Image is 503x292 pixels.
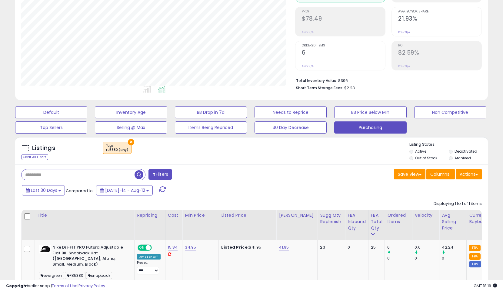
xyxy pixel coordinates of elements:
div: 0 [387,256,412,261]
span: Last 30 Days [31,187,57,193]
span: Ordered Items [302,44,385,47]
li: $396 [296,76,477,84]
b: Nike Dri-FIT PRO Futura Adjustable Flat Bill Snapback Hat ([GEOGRAPHIC_DATA], Alpha, Small, Mediu... [52,245,126,269]
div: Amazon AI * [137,254,161,260]
div: Title [37,212,132,219]
button: Needs to Reprice [255,106,327,118]
label: Archived [455,155,471,161]
span: evergreen [39,272,64,279]
a: 34.95 [185,244,196,250]
div: Cost [168,212,180,219]
span: ROI [398,44,481,47]
a: 15.84 [168,244,178,250]
span: Columns [430,171,449,177]
button: Filters [148,169,172,180]
h5: Listings [32,144,55,152]
div: Sugg Qty Replenish [320,212,342,225]
div: Current Buybox Price [469,212,500,225]
span: FB5380 [65,272,85,279]
div: Preset: [137,261,161,274]
span: OFF [151,245,161,250]
span: 2025-09-12 18:16 GMT [474,283,497,289]
div: Velocity [415,212,437,219]
div: Repricing [137,212,163,219]
button: BB Drop in 7d [175,106,247,118]
div: Min Price [185,212,216,219]
img: 41DlwrszLwL._SL40_.jpg [39,245,51,253]
span: Profit [302,10,385,13]
span: Compared to: [66,188,94,194]
button: Last 30 Days [22,185,65,195]
strong: Copyright [6,283,28,289]
div: 0.6 [415,245,439,250]
a: Terms of Use [52,283,78,289]
h2: 6 [302,49,385,57]
span: $2.23 [344,85,355,91]
label: Deactivated [455,149,477,154]
button: Columns [426,169,455,179]
h2: 21.93% [398,15,481,23]
p: Listing States: [409,142,488,148]
div: 0 [415,256,439,261]
button: Items Being Repriced [175,121,247,134]
div: FBA Total Qty [371,212,382,231]
small: Prev: N/A [302,64,314,68]
div: Displaying 1 to 1 of 1 items [434,201,482,207]
h2: 82.59% [398,49,481,57]
label: Out of Stock [415,155,437,161]
div: 0 [442,256,466,261]
div: 23 [320,245,340,250]
small: FBM [469,261,481,267]
div: seller snap | | [6,283,105,289]
div: Avg Selling Price [442,212,464,231]
span: ON [138,245,146,250]
button: Actions [456,169,482,179]
button: Default [15,106,87,118]
b: Total Inventory Value: [296,78,337,83]
button: [DATE]-14 - Aug-12 [96,185,153,195]
button: Selling @ Max [95,121,167,134]
small: Prev: N/A [398,64,410,68]
div: Ordered Items [387,212,409,225]
b: Short Term Storage Fees: [296,85,343,90]
div: 6 [387,245,412,250]
div: FB5380 (any) [106,148,128,152]
div: Listed Price [221,212,274,219]
div: [PERSON_NAME] [279,212,315,219]
button: Top Sellers [15,121,87,134]
button: Non Competitive [414,106,486,118]
div: 42.24 [442,245,466,250]
span: [DATE]-14 - Aug-12 [105,187,145,193]
a: 41.95 [279,244,289,250]
small: FBA [469,253,480,260]
button: Save View [394,169,425,179]
button: Purchasing [334,121,406,134]
button: Inventory Age [95,106,167,118]
span: Avg. Buybox Share [398,10,481,13]
label: Active [415,149,426,154]
th: Please note that this number is a calculation based on your required days of coverage and your ve... [318,210,345,240]
small: FBA [469,245,480,251]
small: Prev: N/A [398,30,410,34]
div: 0 [348,245,364,250]
div: 25 [371,245,380,250]
b: Listed Price: [221,244,249,250]
h2: $78.49 [302,15,385,23]
button: × [128,139,134,145]
div: Clear All Filters [21,154,48,160]
span: Tags : [106,143,128,152]
small: Prev: N/A [302,30,314,34]
a: Privacy Policy [78,283,105,289]
span: snapback [86,272,112,279]
button: BB Price Below Min [334,106,406,118]
div: $41.95 [221,245,271,250]
button: 30 Day Decrease [255,121,327,134]
div: FBA inbound Qty [348,212,366,231]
